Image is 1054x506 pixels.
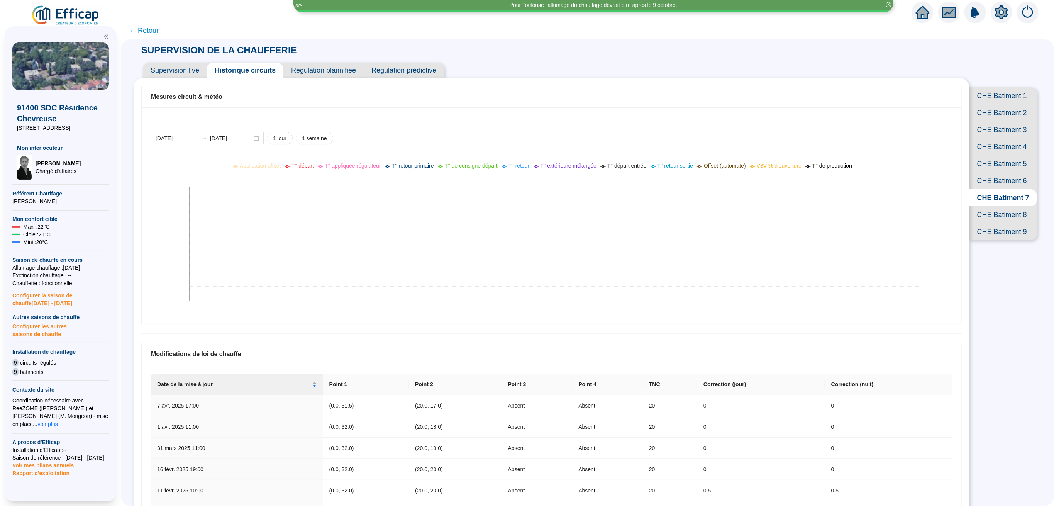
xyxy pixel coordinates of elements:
td: 0 [825,416,952,438]
span: fund [942,5,956,19]
span: CHE Batiment 8 [969,206,1037,223]
button: 1 semaine [296,132,333,144]
span: [PERSON_NAME] [36,160,81,167]
span: batiments [20,368,44,376]
span: Application offset [240,163,281,169]
td: 0 [825,459,952,480]
span: Saison de chauffe en cours [12,256,109,264]
span: T° extérieure mélangée [541,163,597,169]
span: Installation d'Efficap : -- [12,446,109,454]
span: Saison de référence : [DATE] - [DATE] [12,454,109,462]
span: Chaufferie : fonctionnelle [12,279,109,287]
span: Cible : 21 °C [23,231,51,238]
span: Installation de chauffage [12,348,109,356]
td: (20.0, 18.0) [409,416,502,438]
td: 0 [825,395,952,416]
td: 20 [643,480,697,501]
td: (20.0, 17.0) [409,395,502,416]
span: Mini : 20 °C [23,238,48,246]
span: A propos d'Efficap [12,438,109,446]
span: Référent Chauffage [12,190,109,197]
td: 0.5 [697,480,825,501]
td: 31 mars 2025 11:00 [151,438,323,459]
th: TNC [643,374,697,395]
td: 0.5 [825,480,952,501]
span: Chargé d'affaires [36,167,81,175]
span: Historique circuits [207,63,283,78]
td: (20.0, 19.0) [409,438,502,459]
td: Absent [572,395,643,416]
span: setting [995,5,1008,19]
input: Date de fin [210,134,252,143]
span: double-left [103,34,109,39]
span: 9 [12,359,19,367]
td: Absent [572,438,643,459]
td: 20 [643,395,697,416]
th: Point 1 [323,374,409,395]
span: Autres saisons de chauffe [12,313,109,321]
span: Allumage chauffage : [DATE] [12,264,109,272]
span: Configurer la saison de chauffe [DATE] - [DATE] [12,287,109,307]
img: Chargé d'affaires [17,155,32,180]
button: 1 jour [267,132,293,144]
span: [PERSON_NAME] [12,197,109,205]
td: 20 [643,438,697,459]
div: Modifications de loi de chauffe [151,350,952,359]
span: swap-right [201,135,207,141]
span: SUPERVISION DE LA CHAUFFERIE [134,45,305,55]
span: T° de consigne départ [445,163,498,169]
span: home [916,5,930,19]
span: T° retour sortie [657,163,693,169]
span: V3V % d'ouverture [757,163,802,169]
td: 0 [825,438,952,459]
span: Exctinction chauffage : -- [12,272,109,279]
span: CHE Batiment 9 [969,223,1037,240]
span: CHE Batiment 7 [969,189,1037,206]
th: Correction (jour) [697,374,825,395]
span: Mon interlocuteur [17,144,104,152]
td: (20.0, 20.0) [409,480,502,501]
th: Point 2 [409,374,502,395]
td: 0 [697,459,825,480]
img: alerts [964,2,986,23]
span: Supervision live [143,63,207,78]
td: Absent [502,395,573,416]
span: CHE Batiment 5 [969,155,1037,172]
span: Contexte du site [12,386,109,394]
td: Absent [502,416,573,438]
span: CHE Batiment 4 [969,138,1037,155]
th: Date de la mise à jour [151,374,323,395]
span: CHE Batiment 2 [969,104,1037,121]
span: 91400 SDC Résidence Chevreuse [17,102,104,124]
span: 1 jour [273,134,286,143]
span: Voir mes bilans annuels [12,458,74,469]
div: Pour Toulouse l'allumage du chauffage devrait être après le 9 octobre. [510,1,677,9]
td: (0.0, 32.0) [323,480,409,501]
input: Date de début [156,134,198,143]
td: 1 avr. 2025 11:00 [151,416,323,438]
span: [STREET_ADDRESS] [17,124,104,132]
td: Absent [502,480,573,501]
td: 0 [697,395,825,416]
td: (0.0, 32.0) [323,459,409,480]
span: Régulation plannifiée [283,63,364,78]
span: Offset (automate) [704,163,746,169]
span: CHE Batiment 6 [969,172,1037,189]
span: Configurer les autres saisons de chauffe [12,321,109,338]
span: T° appliquée régulateur [325,163,381,169]
td: (0.0, 31.5) [323,395,409,416]
span: to [201,135,207,141]
span: T° départ entrée [607,163,646,169]
td: (0.0, 32.0) [323,416,409,438]
td: (20.0, 20.0) [409,459,502,480]
span: T° retour primaire [392,163,434,169]
span: 9 [12,368,19,376]
td: 7 avr. 2025 17:00 [151,395,323,416]
td: 20 [643,459,697,480]
td: Absent [502,438,573,459]
span: circuits régulés [20,359,56,367]
button: voir plus [37,420,58,428]
span: Date de la mise à jour [157,380,311,389]
td: (0.0, 32.0) [323,438,409,459]
td: 16 févr. 2025 19:00 [151,459,323,480]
